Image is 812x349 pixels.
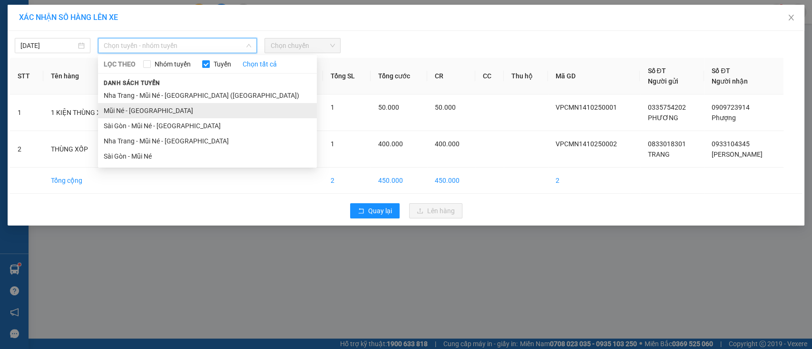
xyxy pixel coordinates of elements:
[475,58,504,94] th: CC
[778,5,804,31] button: Close
[435,104,456,111] span: 50.000
[427,168,475,194] td: 450.000
[647,114,678,122] span: PHƯƠNG
[409,203,462,218] button: uploadLên hàng
[712,140,750,148] span: 0933104345
[98,118,317,133] li: Sài Gòn - Mũi Né - [GEOGRAPHIC_DATA]
[43,131,158,168] td: THÙNG XỐP
[98,79,166,87] span: Danh sách tuyến
[151,59,195,69] span: Nhóm tuyến
[331,140,334,148] span: 1
[98,103,317,118] li: Mũi Né - [GEOGRAPHIC_DATA]
[556,104,617,111] span: VPCMN1410250001
[10,58,43,94] th: STT
[43,168,158,194] td: Tổng cộng
[10,131,43,168] td: 2
[7,61,106,73] div: 400.000
[350,203,400,218] button: rollbackQuay lại
[8,9,23,19] span: Gửi:
[647,140,685,148] span: 0833018301
[358,208,364,215] span: rollback
[371,168,427,194] td: 450.000
[20,40,76,51] input: 14/10/2025
[8,8,105,31] div: VP [GEOGRAPHIC_DATA]
[647,67,665,75] span: Số ĐT
[210,59,235,69] span: Tuyến
[10,94,43,131] td: 1
[98,133,317,149] li: Nha Trang - Mũi Né - [GEOGRAPHIC_DATA]
[111,42,188,56] div: 0933104345
[712,67,730,75] span: Số ĐT
[243,59,277,69] a: Chọn tất cả
[368,206,392,216] span: Quay lại
[43,58,158,94] th: Tên hàng
[246,43,252,48] span: down
[427,58,475,94] th: CR
[378,104,399,111] span: 50.000
[435,140,460,148] span: 400.000
[270,38,334,53] span: Chọn chuyến
[712,114,736,122] span: Phượng
[712,77,748,85] span: Người nhận
[98,88,317,103] li: Nha Trang - Mũi Né - [GEOGRAPHIC_DATA] ([GEOGRAPHIC_DATA])
[504,58,548,94] th: Thu hộ
[556,140,617,148] span: VPCMN1410250002
[8,31,105,42] div: TRANG
[378,140,403,148] span: 400.000
[331,104,334,111] span: 1
[19,13,118,22] span: XÁC NHẬN SỐ HÀNG LÊN XE
[548,58,640,94] th: Mã GD
[323,168,371,194] td: 2
[712,151,763,158] span: [PERSON_NAME]
[98,149,317,164] li: Sài Gòn - Mũi Né
[371,58,427,94] th: Tổng cước
[111,31,188,42] div: [PERSON_NAME]
[647,77,678,85] span: Người gửi
[787,14,795,21] span: close
[647,104,685,111] span: 0335754202
[111,8,188,31] div: VP [PERSON_NAME]
[548,168,640,194] td: 2
[8,42,105,56] div: 0833018301
[43,94,158,131] td: 1 KIỆN THÙNG XỐP ĐỒ ĂN
[323,58,371,94] th: Tổng SL
[104,38,251,53] span: Chọn tuyến - nhóm tuyến
[104,59,136,69] span: LỌC THEO
[111,9,134,19] span: Nhận:
[712,104,750,111] span: 0909723914
[7,62,22,72] span: CR :
[647,151,669,158] span: TRANG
